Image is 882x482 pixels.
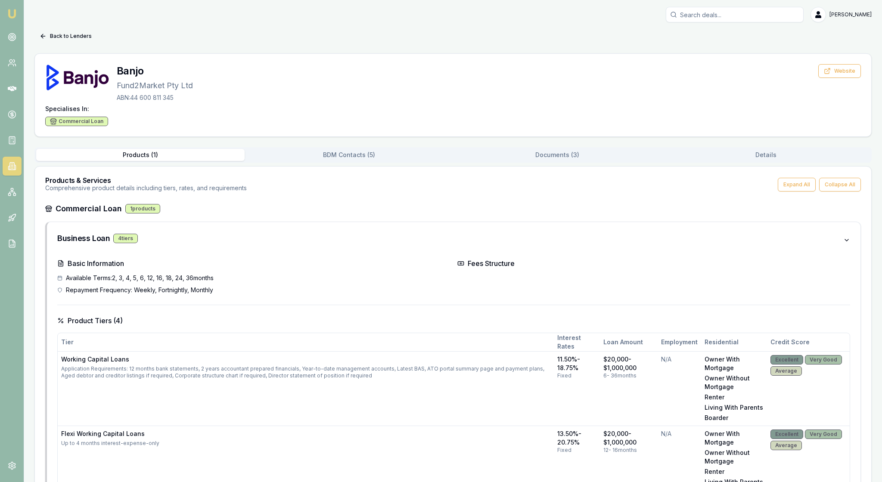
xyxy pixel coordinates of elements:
p: ABN: 44 600 811 345 [117,93,193,102]
h3: Banjo [117,64,193,78]
div: Excellent [770,429,803,439]
button: Details [661,149,870,161]
h3: Commercial Loan [56,203,122,215]
div: $20,000 - $1,000,000 [603,355,654,372]
div: Very Good [805,355,842,365]
span: N/A [661,430,671,437]
div: boarder [705,414,764,422]
div: Flexi Working Capital Loans [61,429,550,438]
div: 11.50% - 18.75% [557,355,596,372]
button: Products ( 1 ) [36,149,245,161]
button: Website [818,64,861,78]
button: Expand All [778,178,816,192]
div: 13.50% - 20.75% [557,429,596,447]
div: owner with mortgage [705,355,764,372]
div: renter [705,393,764,402]
div: 4 tier s [113,234,138,243]
span: N/A [661,355,671,363]
div: owner without mortgage [705,448,764,466]
h4: Specialises In: [45,105,861,113]
div: fixed [557,372,596,379]
div: 6 - 36 months [603,372,654,379]
div: Average [770,441,802,450]
h4: Product Tiers ( 4 ) [57,315,850,326]
div: 1 products [125,204,160,213]
span: Available Terms: 2, 3, 4, 5, 6, 12, 16, 18, 24, 36 months [66,274,214,282]
div: Up to 4 months interest-expense-only [61,440,550,447]
h3: Products & Services [45,177,247,184]
th: Interest Rates [554,333,600,352]
div: owner without mortgage [705,374,764,391]
th: Employment [658,333,701,352]
span: [PERSON_NAME] [829,11,872,18]
div: renter [705,467,764,476]
div: 12 - 16 months [603,447,654,454]
div: fixed [557,447,596,454]
h4: Basic Information [57,258,450,269]
div: owner with mortgage [705,429,764,447]
button: Collapse All [819,178,861,192]
div: Very Good [805,429,842,439]
div: $20,000 - $1,000,000 [603,429,654,447]
img: emu-icon-u.png [7,9,17,19]
div: Application Requirements: 12 months bank statements, 2 years accountant prepared financials, Year... [61,365,550,379]
div: Average [770,366,802,376]
button: Back to Lenders [34,29,97,43]
input: Search deals [666,7,804,22]
div: living with parents [705,403,764,412]
button: Documents ( 3 ) [453,149,661,161]
div: Excellent [770,355,803,365]
th: Residential [701,333,767,352]
div: Working Capital Loans [61,355,550,364]
th: Credit Score [767,333,850,352]
span: Repayment Frequency: Weekly, Fortnightly, Monthly [66,286,213,294]
h3: Business Loan [57,232,110,244]
button: BDM Contacts ( 5 ) [245,149,453,161]
img: Banjo logo [45,64,110,91]
p: Comprehensive product details including tiers, rates, and requirements [45,184,247,192]
th: Loan Amount [600,333,658,352]
th: Tier [58,333,554,352]
p: Fund2Market Pty Ltd [117,80,193,92]
div: Commercial Loan [45,117,108,126]
h4: Fees Structure [457,258,851,269]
